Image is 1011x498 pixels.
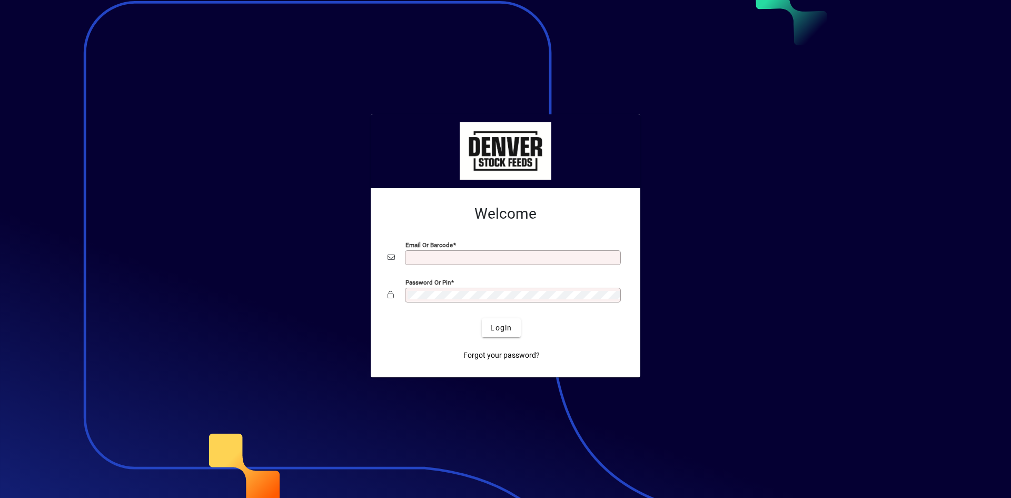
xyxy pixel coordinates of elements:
[405,241,453,249] mat-label: Email or Barcode
[459,346,544,365] a: Forgot your password?
[482,318,520,337] button: Login
[490,323,512,334] span: Login
[388,205,623,223] h2: Welcome
[463,350,540,361] span: Forgot your password?
[405,279,451,286] mat-label: Password or Pin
